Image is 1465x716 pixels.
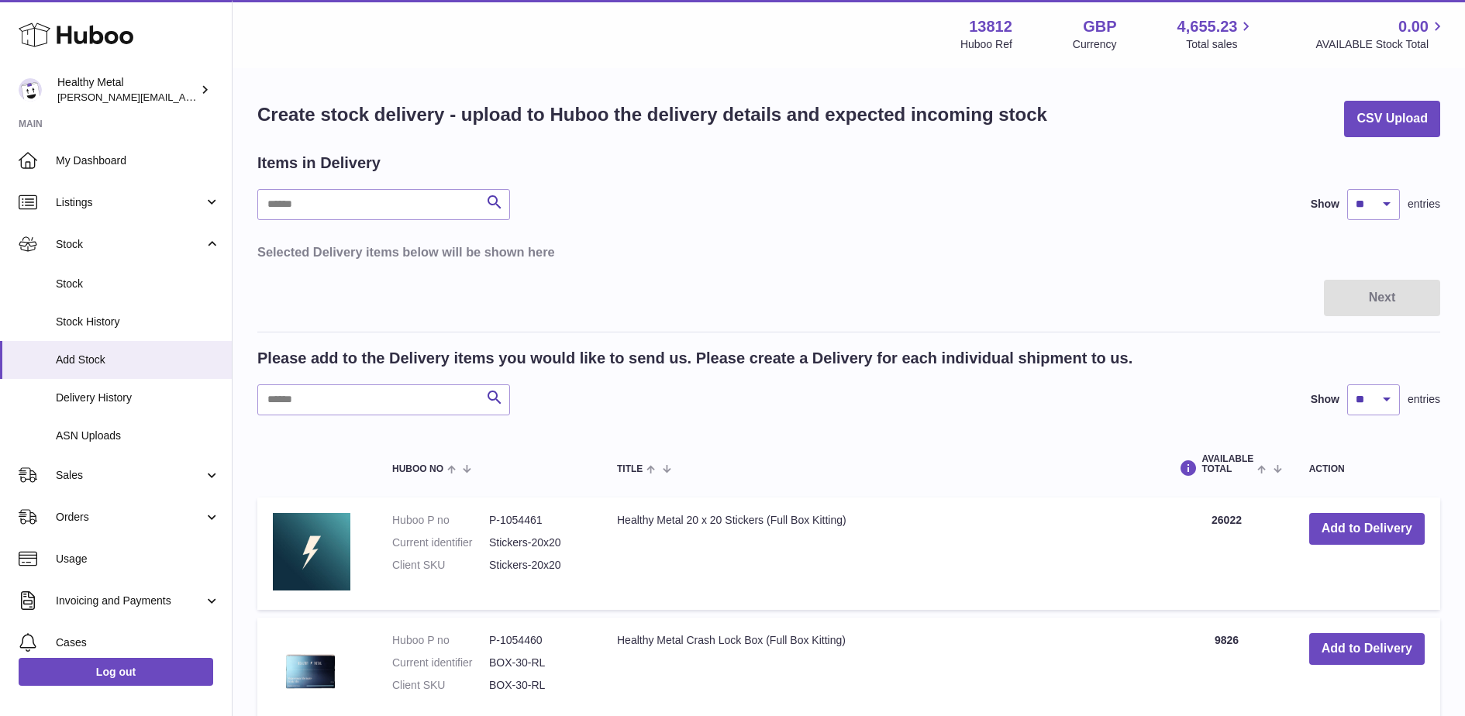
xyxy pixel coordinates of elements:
[392,558,489,573] dt: Client SKU
[602,497,1160,610] td: Healthy Metal 20 x 20 Stickers (Full Box Kitting)
[56,277,220,291] span: Stock
[1315,37,1446,52] span: AVAILABLE Stock Total
[1073,37,1117,52] div: Currency
[489,633,586,648] dd: P-1054460
[489,656,586,670] dd: BOX-30-RL
[960,37,1012,52] div: Huboo Ref
[1177,16,1256,52] a: 4,655.23 Total sales
[1186,37,1255,52] span: Total sales
[1309,464,1425,474] div: Action
[273,513,350,590] img: Healthy Metal 20 x 20 Stickers (Full Box Kitting)
[257,348,1132,369] h2: Please add to the Delivery items you would like to send us. Please create a Delivery for each ind...
[489,535,586,550] dd: Stickers-20x20
[489,678,586,693] dd: BOX-30-RL
[257,243,1440,260] h3: Selected Delivery items below will be shown here
[392,464,443,474] span: Huboo no
[56,468,204,483] span: Sales
[257,153,381,174] h2: Items in Delivery
[56,510,204,525] span: Orders
[1398,16,1429,37] span: 0.00
[56,552,220,566] span: Usage
[56,237,204,252] span: Stock
[1201,454,1253,474] span: AVAILABLE Total
[392,656,489,670] dt: Current identifier
[56,353,220,367] span: Add Stock
[969,16,1012,37] strong: 13812
[1309,633,1425,665] button: Add to Delivery
[392,678,489,693] dt: Client SKU
[56,594,204,608] span: Invoicing and Payments
[56,391,220,405] span: Delivery History
[489,558,586,573] dd: Stickers-20x20
[57,75,197,105] div: Healthy Metal
[1177,16,1238,37] span: 4,655.23
[1160,497,1293,610] td: 26022
[57,91,311,103] span: [PERSON_NAME][EMAIL_ADDRESS][DOMAIN_NAME]
[257,102,1047,127] h1: Create stock delivery - upload to Huboo the delivery details and expected incoming stock
[56,315,220,329] span: Stock History
[56,429,220,443] span: ASN Uploads
[273,633,350,707] img: Healthy Metal Crash Lock Box (Full Box Kitting)
[392,535,489,550] dt: Current identifier
[617,464,643,474] span: Title
[19,658,213,686] a: Log out
[1408,197,1440,212] span: entries
[56,195,204,210] span: Listings
[1083,16,1116,37] strong: GBP
[392,513,489,528] dt: Huboo P no
[19,78,42,102] img: jose@healthy-metal.com
[1408,392,1440,407] span: entries
[56,635,220,650] span: Cases
[1315,16,1446,52] a: 0.00 AVAILABLE Stock Total
[489,513,586,528] dd: P-1054461
[56,153,220,168] span: My Dashboard
[1344,101,1440,137] button: CSV Upload
[1311,392,1339,407] label: Show
[1309,513,1425,545] button: Add to Delivery
[1311,197,1339,212] label: Show
[392,633,489,648] dt: Huboo P no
